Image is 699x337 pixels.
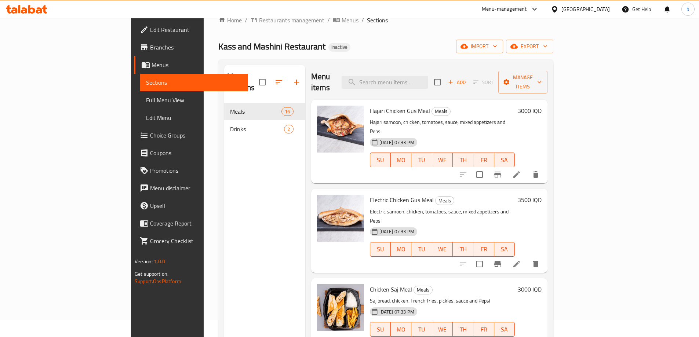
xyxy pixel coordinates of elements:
[462,42,497,51] span: import
[370,284,412,295] span: Chicken Saj Meal
[288,73,305,91] button: Add section
[150,219,242,228] span: Coverage Report
[150,166,242,175] span: Promotions
[476,324,491,335] span: FR
[224,120,305,138] div: Drinks2
[150,237,242,245] span: Grocery Checklist
[370,322,391,337] button: SU
[456,324,470,335] span: TH
[230,107,281,116] span: Meals
[150,149,242,157] span: Coupons
[476,244,491,254] span: FR
[370,194,434,205] span: Electric Chicken Gus Meal
[255,74,270,90] span: Select all sections
[135,257,153,266] span: Version:
[497,155,512,165] span: SA
[561,5,610,13] div: [GEOGRAPHIC_DATA]
[414,244,429,254] span: TU
[411,153,432,167] button: TU
[476,155,491,165] span: FR
[224,100,305,141] nav: Menu sections
[134,179,248,197] a: Menu disclaimer
[411,322,432,337] button: TU
[134,197,248,215] a: Upsell
[414,286,432,294] span: Meals
[134,215,248,232] a: Coverage Report
[134,144,248,162] a: Coupons
[146,96,242,105] span: Full Menu View
[327,16,330,25] li: /
[154,257,165,266] span: 1.0.0
[391,153,411,167] button: MO
[453,153,473,167] button: TH
[473,242,494,257] button: FR
[447,78,467,87] span: Add
[473,322,494,337] button: FR
[328,43,350,52] div: Inactive
[489,166,506,183] button: Branch-specific-item
[370,118,515,136] p: Hajari samoon, chicken, tomatoes, sauce, mixed appetizers and Pepsi
[469,77,498,88] span: Select section first
[436,197,454,205] span: Meals
[414,324,429,335] span: TU
[432,322,453,337] button: WE
[150,43,242,52] span: Branches
[152,61,242,69] span: Menus
[376,308,417,315] span: [DATE] 07:33 PM
[230,125,284,133] span: Drinks
[453,322,473,337] button: TH
[430,74,445,90] span: Select section
[435,324,450,335] span: WE
[456,244,470,254] span: TH
[391,242,411,257] button: MO
[391,322,411,337] button: MO
[527,166,545,183] button: delete
[445,77,469,88] span: Add item
[370,207,515,226] p: Electric samoon, chicken, tomatoes, sauce, mixed appetizers and Pepsi
[489,255,506,273] button: Branch-specific-item
[498,71,547,94] button: Manage items
[494,242,515,257] button: SA
[135,276,181,286] a: Support.OpsPlatform
[435,196,454,205] div: Meals
[150,25,242,34] span: Edit Restaurant
[270,73,288,91] span: Sort sections
[376,228,417,235] span: [DATE] 07:33 PM
[311,71,333,93] h2: Menu items
[432,153,453,167] button: WE
[445,77,469,88] button: Add
[373,324,388,335] span: SU
[218,15,553,25] nav: breadcrumb
[284,126,293,133] span: 2
[224,103,305,120] div: Meals16
[134,39,248,56] a: Branches
[512,42,547,51] span: export
[376,139,417,146] span: [DATE] 07:33 PM
[394,324,408,335] span: MO
[497,324,512,335] span: SA
[317,284,364,331] img: Chicken Saj Meal
[456,155,470,165] span: TH
[284,125,293,133] div: items
[512,260,521,268] a: Edit menu item
[435,244,450,254] span: WE
[134,127,248,144] a: Choice Groups
[134,56,248,74] a: Menus
[150,184,242,193] span: Menu disclaimer
[370,242,391,257] button: SU
[134,162,248,179] a: Promotions
[367,16,388,25] span: Sections
[527,255,545,273] button: delete
[342,76,428,89] input: search
[518,106,542,116] h6: 3000 IQD
[135,269,168,279] span: Get support on:
[370,153,391,167] button: SU
[259,16,324,25] span: Restaurants management
[497,244,512,254] span: SA
[518,195,542,205] h6: 3500 IQD
[134,21,248,39] a: Edit Restaurant
[414,155,429,165] span: TU
[218,38,325,55] span: Kass and Mashini Restaurant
